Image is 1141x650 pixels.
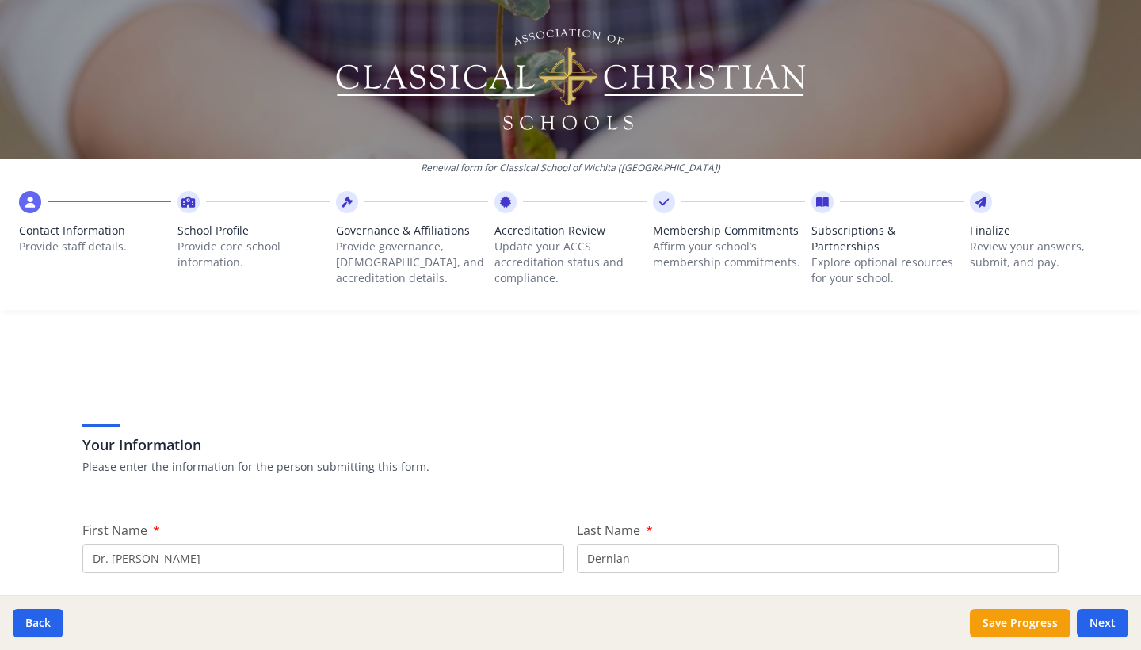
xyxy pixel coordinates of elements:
[82,434,1059,456] h3: Your Information
[811,223,964,254] span: Subscriptions & Partnerships
[13,609,63,637] button: Back
[970,239,1122,270] p: Review your answers, submit, and pay.
[970,609,1070,637] button: Save Progress
[19,223,171,239] span: Contact Information
[82,522,147,539] span: First Name
[577,522,640,539] span: Last Name
[336,223,488,239] span: Governance & Affiliations
[19,239,171,254] p: Provide staff details.
[653,239,805,270] p: Affirm your school’s membership commitments.
[494,223,647,239] span: Accreditation Review
[1077,609,1128,637] button: Next
[82,459,1059,475] p: Please enter the information for the person submitting this form.
[177,223,330,239] span: School Profile
[811,254,964,286] p: Explore optional resources for your school.
[334,24,808,135] img: Logo
[177,239,330,270] p: Provide core school information.
[336,239,488,286] p: Provide governance, [DEMOGRAPHIC_DATA], and accreditation details.
[494,239,647,286] p: Update your ACCS accreditation status and compliance.
[970,223,1122,239] span: Finalize
[653,223,805,239] span: Membership Commitments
